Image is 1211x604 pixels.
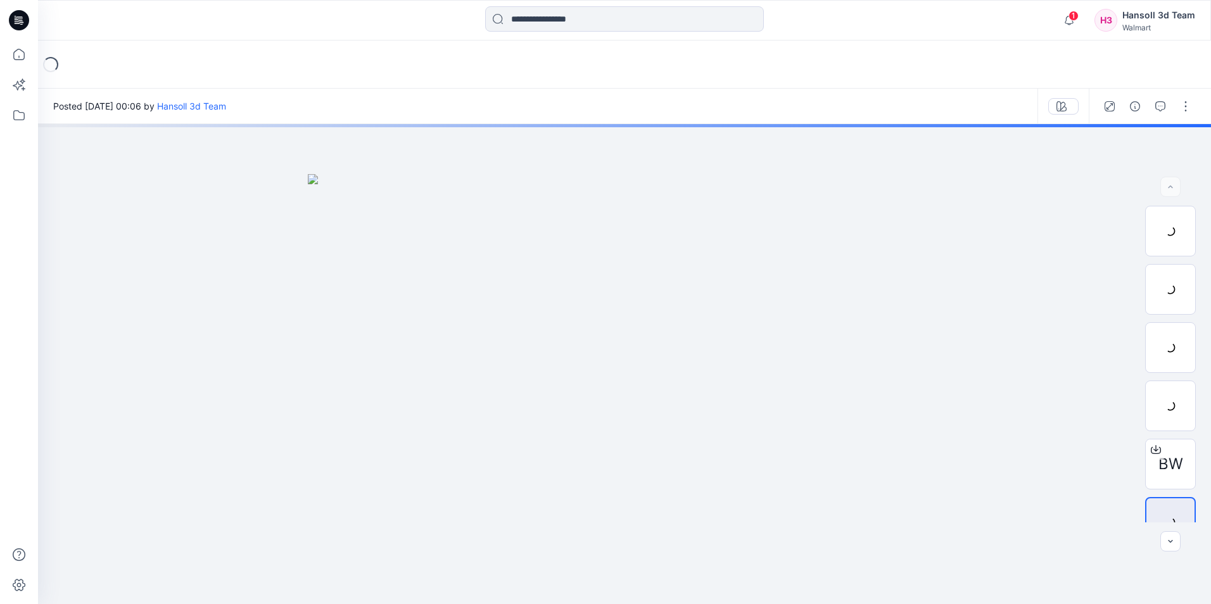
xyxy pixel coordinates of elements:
a: Hansoll 3d Team [157,101,226,111]
div: H3 [1094,9,1117,32]
button: Details [1125,96,1145,116]
div: Walmart [1122,23,1195,32]
span: Posted [DATE] 00:06 by [53,99,226,113]
img: eyJhbGciOiJIUzI1NiIsImtpZCI6IjAiLCJzbHQiOiJzZXMiLCJ0eXAiOiJKV1QifQ.eyJkYXRhIjp7InR5cGUiOiJzdG9yYW... [308,174,941,604]
div: Hansoll 3d Team [1122,8,1195,23]
span: BW [1158,453,1183,475]
span: 1 [1068,11,1079,21]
